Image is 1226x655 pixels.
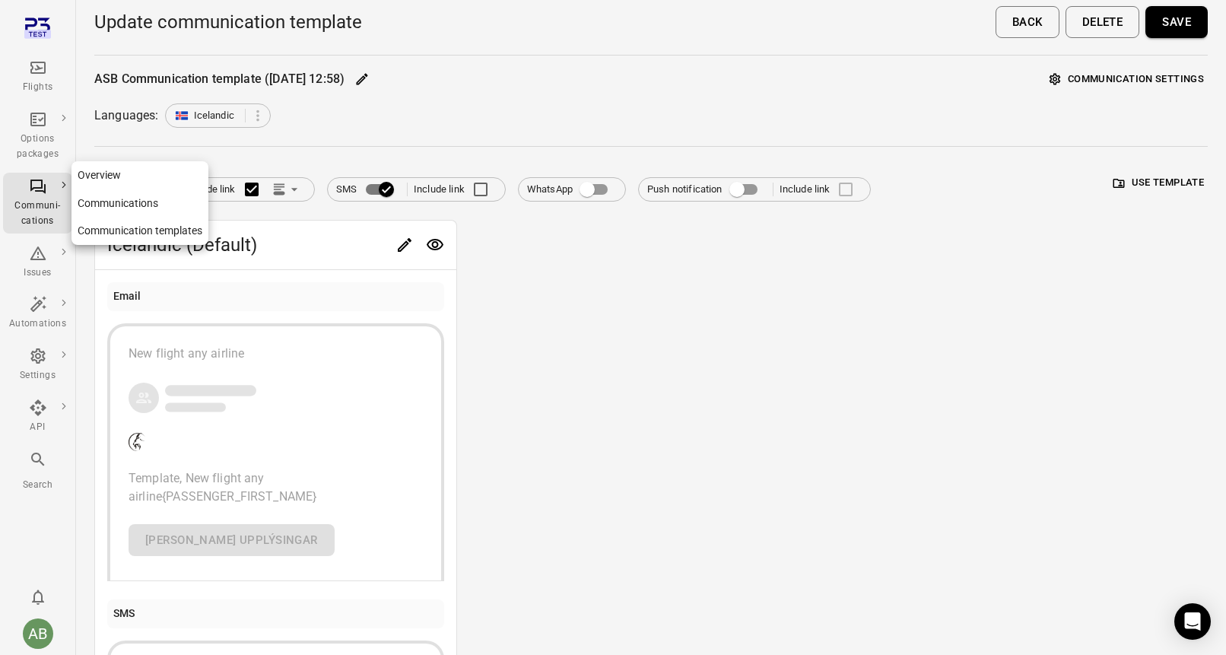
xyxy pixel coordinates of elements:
[185,173,268,205] label: Include link
[71,189,208,218] a: Communications
[129,471,268,504] span: Template, New flight any airline
[94,107,159,125] div: Languages:
[9,478,66,493] div: Search
[194,108,234,123] span: Icelandic
[23,618,53,649] div: AB
[336,175,401,204] label: SMS
[113,288,141,305] div: Email
[71,217,208,245] a: Communication templates
[71,161,208,245] nav: Local navigation
[647,175,767,204] label: Push notification
[9,80,66,95] div: Flights
[1174,603,1211,640] div: Open Intercom Messenger
[107,233,389,257] span: Icelandic (Default)
[94,10,362,34] h1: Update communication template
[389,237,420,251] span: Edit
[129,433,145,451] img: Company logo
[268,178,306,201] button: Link position in email
[9,265,66,281] div: Issues
[1046,68,1208,91] button: Communication settings
[94,70,345,88] div: ASB Communication template ([DATE] 12:58)
[996,6,1059,38] button: Back
[9,199,66,229] div: Communi-cations
[527,175,617,204] label: WhatsApp
[9,316,66,332] div: Automations
[9,368,66,383] div: Settings
[420,230,450,260] button: Preview
[17,612,59,655] button: Aslaug Bjarnadottir
[1110,171,1208,195] button: Use template
[389,230,420,260] button: Edit
[23,582,53,612] button: Notifications
[71,161,208,189] a: Overview
[780,173,862,205] label: Include link
[351,68,373,91] button: Edit
[414,173,497,205] label: Include link
[420,237,450,251] span: Preview
[9,420,66,435] div: API
[1145,6,1208,38] button: Save
[113,606,135,622] div: SMS
[129,345,423,363] div: New flight any airline
[1066,6,1140,38] button: Delete
[9,132,66,162] div: Options packages
[162,489,316,504] span: {PASSENGER_FIRST_NAME}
